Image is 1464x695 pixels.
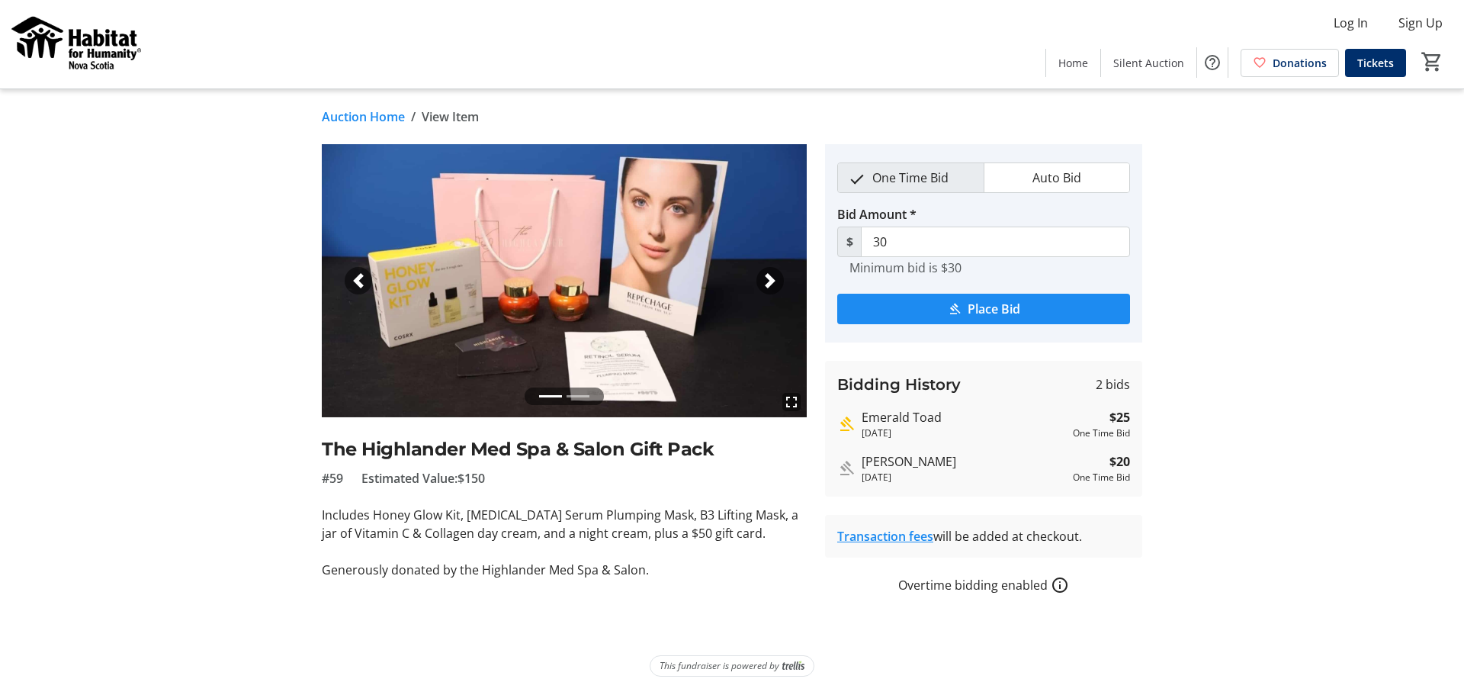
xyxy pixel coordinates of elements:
[1273,55,1327,71] span: Donations
[782,661,804,671] img: Trellis Logo
[1334,14,1368,32] span: Log In
[322,469,343,487] span: #59
[1051,576,1069,594] a: How overtime bidding works for silent auctions
[1073,471,1130,484] div: One Time Bid
[322,561,807,579] p: Generously donated by the Highlander Med Spa & Salon.
[1046,49,1100,77] a: Home
[411,108,416,126] span: /
[1357,55,1394,71] span: Tickets
[1109,408,1130,426] strong: $25
[1096,375,1130,394] span: 2 bids
[862,426,1067,440] div: [DATE]
[1023,163,1090,192] span: Auto Bid
[837,528,933,545] a: Transaction fees
[1241,49,1339,77] a: Donations
[1386,11,1455,35] button: Sign Up
[863,163,958,192] span: One Time Bid
[361,469,485,487] span: Estimated Value: $150
[322,108,405,126] a: Auction Home
[837,294,1130,324] button: Place Bid
[322,436,807,463] h2: The Highlander Med Spa & Salon Gift Pack
[1398,14,1443,32] span: Sign Up
[837,527,1130,545] div: will be added at checkout.
[1073,426,1130,440] div: One Time Bid
[1197,47,1228,78] button: Help
[1058,55,1088,71] span: Home
[968,300,1020,318] span: Place Bid
[837,415,856,433] mat-icon: Highest bid
[1113,55,1184,71] span: Silent Auction
[1418,48,1446,76] button: Cart
[1101,49,1196,77] a: Silent Auction
[837,227,862,257] span: $
[825,576,1142,594] div: Overtime bidding enabled
[862,408,1067,426] div: Emerald Toad
[862,471,1067,484] div: [DATE]
[322,144,807,417] img: Image
[1321,11,1380,35] button: Log In
[322,506,807,542] p: Includes Honey Glow Kit, [MEDICAL_DATA] Serum Plumping Mask, B3 Lifting Mask, a jar of Vitamin C ...
[862,452,1067,471] div: [PERSON_NAME]
[660,659,779,673] span: This fundraiser is powered by
[9,6,145,82] img: Habitat for Humanity Nova Scotia's Logo
[422,108,479,126] span: View Item
[837,373,961,396] h3: Bidding History
[1109,452,1130,471] strong: $20
[837,205,917,224] label: Bid Amount *
[782,393,801,411] mat-icon: fullscreen
[1345,49,1406,77] a: Tickets
[837,459,856,478] mat-icon: Outbid
[849,260,962,275] tr-hint: Minimum bid is $30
